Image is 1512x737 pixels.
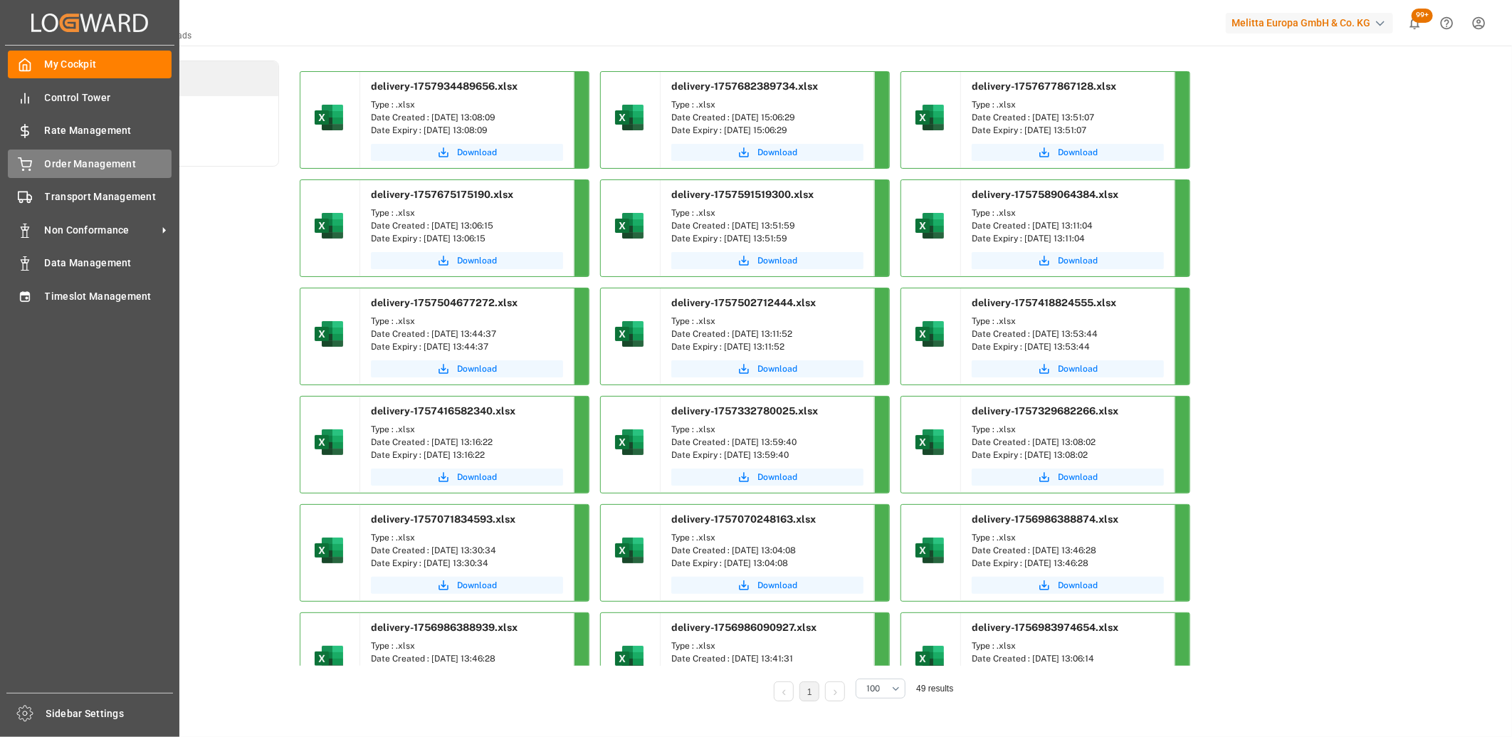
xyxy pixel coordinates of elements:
[8,117,172,145] a: Rate Management
[371,98,563,111] div: Type : .xlsx
[972,360,1164,377] button: Download
[371,124,563,137] div: Date Expiry : [DATE] 13:08:09
[972,449,1164,461] div: Date Expiry : [DATE] 13:08:02
[972,544,1164,557] div: Date Created : [DATE] 13:46:28
[972,144,1164,161] a: Download
[371,111,563,124] div: Date Created : [DATE] 13:08:09
[972,328,1164,340] div: Date Created : [DATE] 13:53:44
[457,471,497,484] span: Download
[671,423,863,436] div: Type : .xlsx
[913,100,947,135] img: microsoft-excel-2019--v1.png
[45,223,157,238] span: Non Conformance
[457,254,497,267] span: Download
[312,425,346,459] img: microsoft-excel-2019--v1.png
[671,297,816,308] span: delivery-1757502712444.xlsx
[671,436,863,449] div: Date Created : [DATE] 13:59:40
[671,219,863,232] div: Date Created : [DATE] 13:51:59
[866,682,880,695] span: 100
[45,123,172,138] span: Rate Management
[371,577,563,594] button: Download
[671,252,863,269] button: Download
[1058,146,1098,159] span: Download
[671,577,863,594] a: Download
[1058,579,1098,592] span: Download
[972,652,1164,665] div: Date Created : [DATE] 13:06:14
[371,340,563,353] div: Date Expiry : [DATE] 13:44:37
[671,469,863,486] button: Download
[671,315,863,328] div: Type : .xlsx
[371,144,563,161] button: Download
[972,189,1118,200] span: delivery-1757589064384.xlsx
[371,513,515,525] span: delivery-1757071834593.xlsx
[972,219,1164,232] div: Date Created : [DATE] 13:11:04
[757,471,797,484] span: Download
[371,557,563,570] div: Date Expiry : [DATE] 13:30:34
[807,687,812,697] a: 1
[972,80,1116,92] span: delivery-1757677867128.xlsx
[972,557,1164,570] div: Date Expiry : [DATE] 13:46:28
[671,622,817,633] span: delivery-1756986090927.xlsx
[371,328,563,340] div: Date Created : [DATE] 13:44:37
[972,207,1164,219] div: Type : .xlsx
[312,642,346,676] img: microsoft-excel-2019--v1.png
[671,544,863,557] div: Date Created : [DATE] 13:04:08
[671,360,863,377] button: Download
[671,531,863,544] div: Type : .xlsx
[45,189,172,204] span: Transport Management
[312,317,346,351] img: microsoft-excel-2019--v1.png
[671,328,863,340] div: Date Created : [DATE] 13:11:52
[972,469,1164,486] a: Download
[612,317,646,351] img: microsoft-excel-2019--v1.png
[457,362,497,375] span: Download
[371,405,515,417] span: delivery-1757416582340.xlsx
[972,315,1164,328] div: Type : .xlsx
[671,144,863,161] button: Download
[913,533,947,568] img: microsoft-excel-2019--v1.png
[671,80,818,92] span: delivery-1757682389734.xlsx
[45,157,172,172] span: Order Management
[371,544,563,557] div: Date Created : [DATE] 13:30:34
[972,423,1164,436] div: Type : .xlsx
[371,531,563,544] div: Type : .xlsx
[972,232,1164,245] div: Date Expiry : [DATE] 13:11:04
[371,315,563,328] div: Type : .xlsx
[371,436,563,449] div: Date Created : [DATE] 13:16:22
[371,189,513,200] span: delivery-1757675175190.xlsx
[8,183,172,211] a: Transport Management
[913,642,947,676] img: microsoft-excel-2019--v1.png
[1412,9,1433,23] span: 99+
[312,209,346,243] img: microsoft-excel-2019--v1.png
[972,98,1164,111] div: Type : .xlsx
[1431,7,1463,39] button: Help Center
[913,317,947,351] img: microsoft-excel-2019--v1.png
[312,100,346,135] img: microsoft-excel-2019--v1.png
[312,533,346,568] img: microsoft-excel-2019--v1.png
[371,469,563,486] button: Download
[671,652,863,665] div: Date Created : [DATE] 13:41:31
[371,207,563,219] div: Type : .xlsx
[774,681,794,701] li: Previous Page
[671,449,863,461] div: Date Expiry : [DATE] 13:59:40
[671,513,816,525] span: delivery-1757070248163.xlsx
[1058,362,1098,375] span: Download
[972,531,1164,544] div: Type : .xlsx
[8,282,172,310] a: Timeslot Management
[612,642,646,676] img: microsoft-excel-2019--v1.png
[371,665,563,678] div: Date Expiry : [DATE] 13:46:28
[371,219,563,232] div: Date Created : [DATE] 13:06:15
[671,639,863,652] div: Type : .xlsx
[972,513,1118,525] span: delivery-1756986388874.xlsx
[371,360,563,377] button: Download
[972,297,1116,308] span: delivery-1757418824555.xlsx
[8,83,172,111] a: Control Tower
[457,146,497,159] span: Download
[371,252,563,269] button: Download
